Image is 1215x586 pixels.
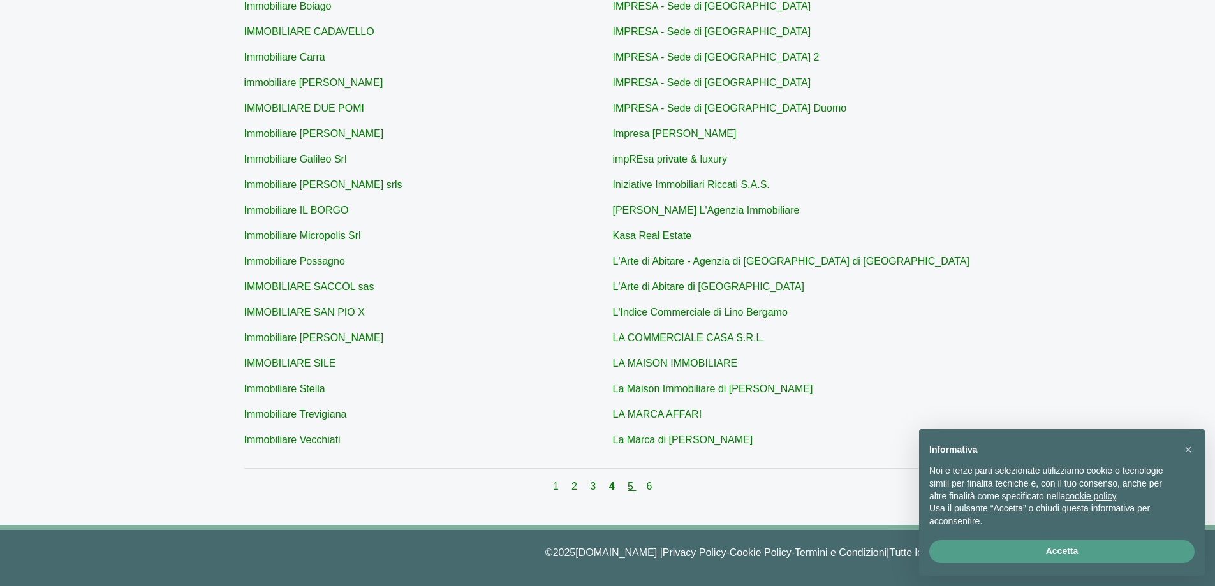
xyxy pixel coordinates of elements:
[613,52,820,62] a: IMPRESA - Sede di [GEOGRAPHIC_DATA] 2
[244,52,325,62] a: Immobiliare Carra
[613,230,692,241] a: Kasa Real Estate
[244,332,384,343] a: Immobiliare [PERSON_NAME]
[613,205,800,216] a: [PERSON_NAME] L'Agenzia Immobiliare
[613,128,737,139] a: Impresa [PERSON_NAME]
[1184,443,1192,457] span: ×
[613,307,788,318] a: L'Indice Commerciale di Lino Bergamo
[244,179,402,190] a: Immobiliare [PERSON_NAME] srls
[929,465,1174,502] p: Noi e terze parti selezionate utilizziamo cookie o tecnologie simili per finalità tecniche e, con...
[613,154,728,165] a: impREsa private & luxury
[929,444,1174,455] h2: Informativa
[795,547,887,558] a: Termini e Condizioni
[929,540,1195,563] button: Accetta
[613,409,702,420] a: LA MARCA AFFARI
[929,502,1174,527] p: Usa il pulsante “Accetta” o chiudi questa informativa per acconsentire.
[1178,439,1198,460] button: Chiudi questa informativa
[628,481,636,492] a: 5
[244,281,374,292] a: IMMOBILIARE SACCOL sas
[244,434,341,445] a: Immobiliare Vecchiati
[613,1,811,11] a: IMPRESA - Sede di [GEOGRAPHIC_DATA]
[244,358,336,369] a: IMMOBILIARE SILE
[244,409,347,420] a: Immobiliare Trevigiana
[613,179,770,190] a: Iniziative Immobiliari Riccati S.A.S.
[613,434,753,445] a: La Marca di [PERSON_NAME]
[663,547,726,558] a: Privacy Policy
[244,1,332,11] a: Immobiliare Boiago
[613,281,804,292] a: L'Arte di Abitare di [GEOGRAPHIC_DATA]
[244,154,347,165] a: Immobiliare Galileo Srl
[244,230,361,241] a: Immobiliare Micropolis Srl
[244,256,345,267] a: Immobiliare Possagno
[1065,491,1116,501] a: cookie policy - il link si apre in una nuova scheda
[244,26,374,37] a: IMMOBILIARE CADAVELLO
[613,77,811,88] a: IMPRESA - Sede di [GEOGRAPHIC_DATA]
[889,547,961,558] a: Tutte le agenzie
[244,77,383,88] a: immobiliare [PERSON_NAME]
[613,358,738,369] a: LA MAISON IMMOBILIARE
[244,103,364,114] a: IMMOBILIARE DUE POMI
[244,383,325,394] a: Immobiliare Stella
[613,383,813,394] a: La Maison Immobiliare di [PERSON_NAME]
[254,545,962,560] p: © 2025 [DOMAIN_NAME] | - - |
[613,103,847,114] a: IMPRESA - Sede di [GEOGRAPHIC_DATA] Duomo
[609,481,617,492] a: 4
[244,128,384,139] a: Immobiliare [PERSON_NAME]
[613,332,765,343] a: LA COMMERCIALE CASA S.R.L.
[590,481,598,492] a: 3
[244,205,349,216] a: Immobiliare IL BORGO
[730,547,792,558] a: Cookie Policy
[553,481,561,492] a: 1
[613,26,811,37] a: IMPRESA - Sede di [GEOGRAPHIC_DATA]
[571,481,580,492] a: 2
[244,307,365,318] a: IMMOBILIARE SAN PIO X
[613,256,969,267] a: L'Arte di Abitare - Agenzia di [GEOGRAPHIC_DATA] di [GEOGRAPHIC_DATA]
[646,481,652,492] a: 6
